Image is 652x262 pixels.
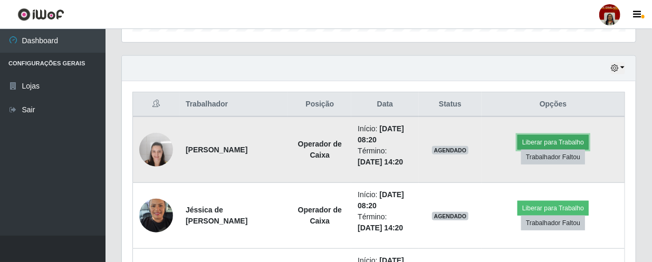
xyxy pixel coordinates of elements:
time: [DATE] 14:20 [358,158,403,166]
strong: Operador de Caixa [298,140,342,159]
img: 1725909093018.jpeg [139,193,173,238]
button: Liberar para Trabalho [517,201,589,216]
time: [DATE] 08:20 [358,190,404,210]
time: [DATE] 14:20 [358,224,403,232]
li: Início: [358,123,412,145]
th: Trabalhador [179,92,288,117]
strong: Operador de Caixa [298,206,342,225]
img: CoreUI Logo [17,8,64,21]
th: Opções [482,92,625,117]
li: Início: [358,189,412,211]
li: Término: [358,145,412,168]
th: Posição [288,92,351,117]
img: 1655230904853.jpeg [139,127,173,172]
button: Liberar para Trabalho [517,135,589,150]
strong: [PERSON_NAME] [186,145,247,154]
button: Trabalhador Faltou [521,216,585,230]
li: Término: [358,211,412,234]
time: [DATE] 08:20 [358,124,404,144]
th: Data [351,92,418,117]
button: Trabalhador Faltou [521,150,585,164]
strong: Jéssica de [PERSON_NAME] [186,206,247,225]
th: Status [419,92,482,117]
span: AGENDADO [432,212,469,220]
span: AGENDADO [432,146,469,154]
